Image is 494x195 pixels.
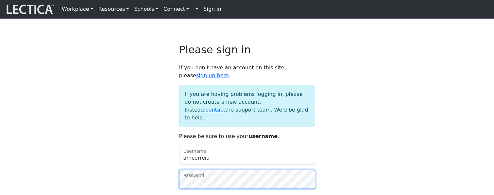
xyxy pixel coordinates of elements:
p: If you don't have an account on this site, please . [179,64,315,80]
a: sign up here [196,72,229,79]
a: Connect [161,3,192,16]
a: contact [206,107,225,113]
a: Schools [131,3,161,16]
a: Workplace [59,3,96,16]
strong: Sign in [203,6,221,12]
img: lecticalive [5,3,54,15]
strong: username [248,133,278,139]
h2: Please sign in [179,44,315,56]
div: If you are having problems logging in, please do not create a new account. Instead, the support t... [179,85,315,127]
p: Please be sure to use your . [179,133,315,140]
a: Sign in [201,3,224,16]
a: Resources [96,3,132,16]
input: Username [179,146,315,165]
